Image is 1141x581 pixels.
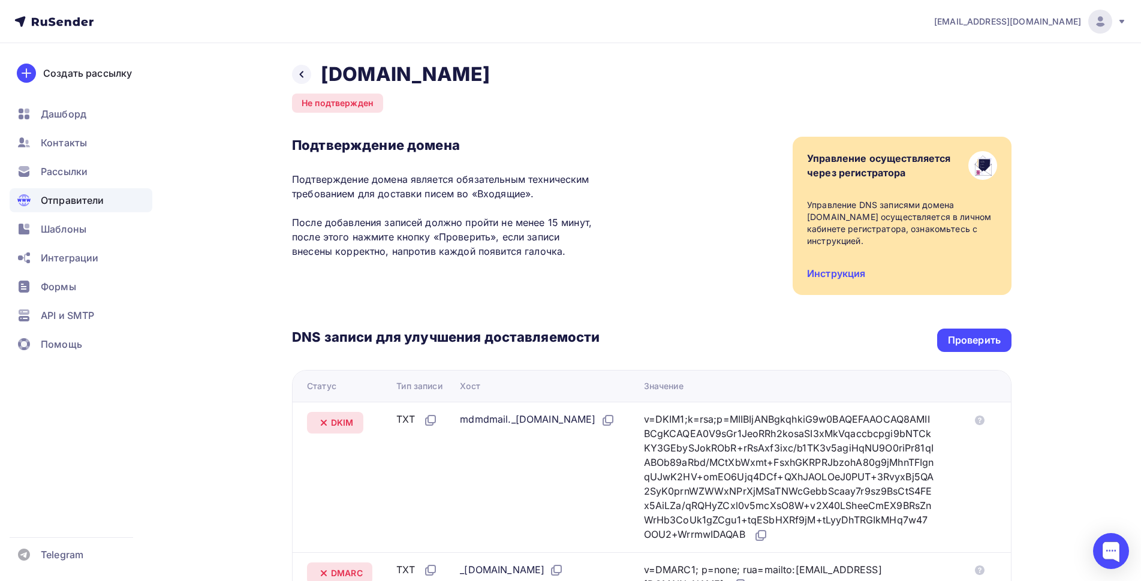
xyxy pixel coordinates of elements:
[460,412,615,428] div: mdmdmail._[DOMAIN_NAME]
[41,279,76,294] span: Формы
[934,16,1081,28] span: [EMAIL_ADDRESS][DOMAIN_NAME]
[292,172,600,258] p: Подтверждение домена является обязательным техническим требованием для доставки писем во «Входящи...
[41,308,94,323] span: API и SMTP
[41,136,87,150] span: Контакты
[807,199,997,247] div: Управление DNS записями домена [DOMAIN_NAME] осуществляется в личном кабинете регистратора, ознак...
[41,193,104,207] span: Отправители
[396,380,442,392] div: Тип записи
[292,329,600,348] h3: DNS записи для улучшения доставляемости
[396,562,437,578] div: TXT
[10,275,152,299] a: Формы
[43,66,132,80] div: Создать рассылку
[41,164,88,179] span: Рассылки
[807,267,865,279] a: Инструкция
[331,567,363,579] span: DMARC
[807,151,951,180] div: Управление осуществляется через регистратора
[41,222,86,236] span: Шаблоны
[460,380,480,392] div: Хост
[321,62,490,86] h2: [DOMAIN_NAME]
[934,10,1127,34] a: [EMAIL_ADDRESS][DOMAIN_NAME]
[41,251,98,265] span: Интеграции
[396,412,437,428] div: TXT
[331,417,354,429] span: DKIM
[41,107,86,121] span: Дашборд
[41,337,82,351] span: Помощь
[10,188,152,212] a: Отправители
[41,547,83,562] span: Telegram
[948,333,1001,347] div: Проверить
[644,380,684,392] div: Значение
[307,380,336,392] div: Статус
[460,562,564,578] div: _[DOMAIN_NAME]
[10,131,152,155] a: Контакты
[10,102,152,126] a: Дашборд
[10,217,152,241] a: Шаблоны
[644,412,934,543] div: v=DKIM1;k=rsa;p=MIIBIjANBgkqhkiG9w0BAQEFAAOCAQ8AMIIBCgKCAQEA0V9sGr1JeoRRh2kosaSI3xMkVqaccbcpgi9bN...
[292,137,600,153] h3: Подтверждение домена
[10,159,152,183] a: Рассылки
[292,94,383,113] div: Не подтвержден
